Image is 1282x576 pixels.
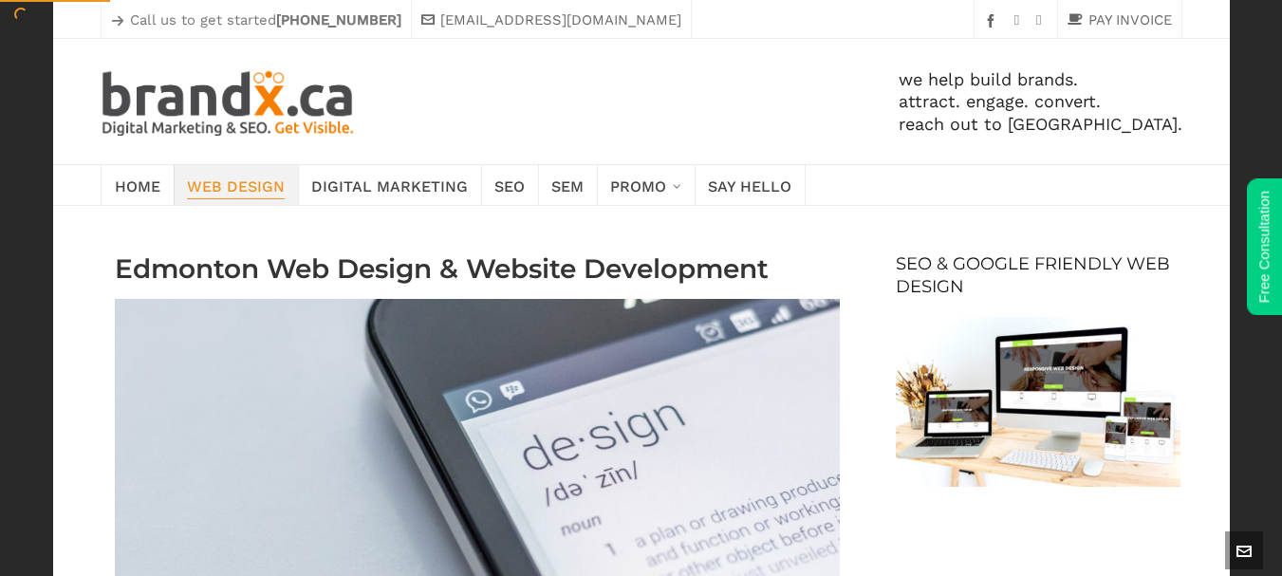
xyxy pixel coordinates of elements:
[610,172,666,198] span: Promo
[101,67,358,136] img: Edmonton SEO. SEM. Web Design. Print. Brandx Digital Marketing & SEO
[101,165,175,205] a: Home
[481,165,539,205] a: SEO
[896,317,1180,487] img: Web Design Edmonton
[896,252,1181,298] h4: SEO & Google Friendly Web Design
[421,9,681,31] a: [EMAIL_ADDRESS][DOMAIN_NAME]
[984,13,1003,28] a: facebook
[597,165,696,205] a: Promo
[695,165,806,205] a: Say Hello
[538,165,598,205] a: SEM
[276,11,401,28] strong: [PHONE_NUMBER]
[708,172,791,198] span: Say Hello
[311,172,468,198] span: Digital Marketing
[357,39,1181,164] div: we help build brands. attract. engage. convert. reach out to [GEOGRAPHIC_DATA].
[551,172,584,198] span: SEM
[115,252,769,285] strong: Edmonton Web Design & Website Development
[1014,13,1025,28] a: instagram
[111,9,401,31] p: Call us to get started
[298,165,482,205] a: Digital Marketing
[115,172,160,198] span: Home
[187,172,285,198] span: Web Design
[174,165,299,205] a: Web Design
[494,172,525,198] span: SEO
[1068,9,1172,31] a: PAY INVOICE
[1036,13,1047,28] a: twitter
